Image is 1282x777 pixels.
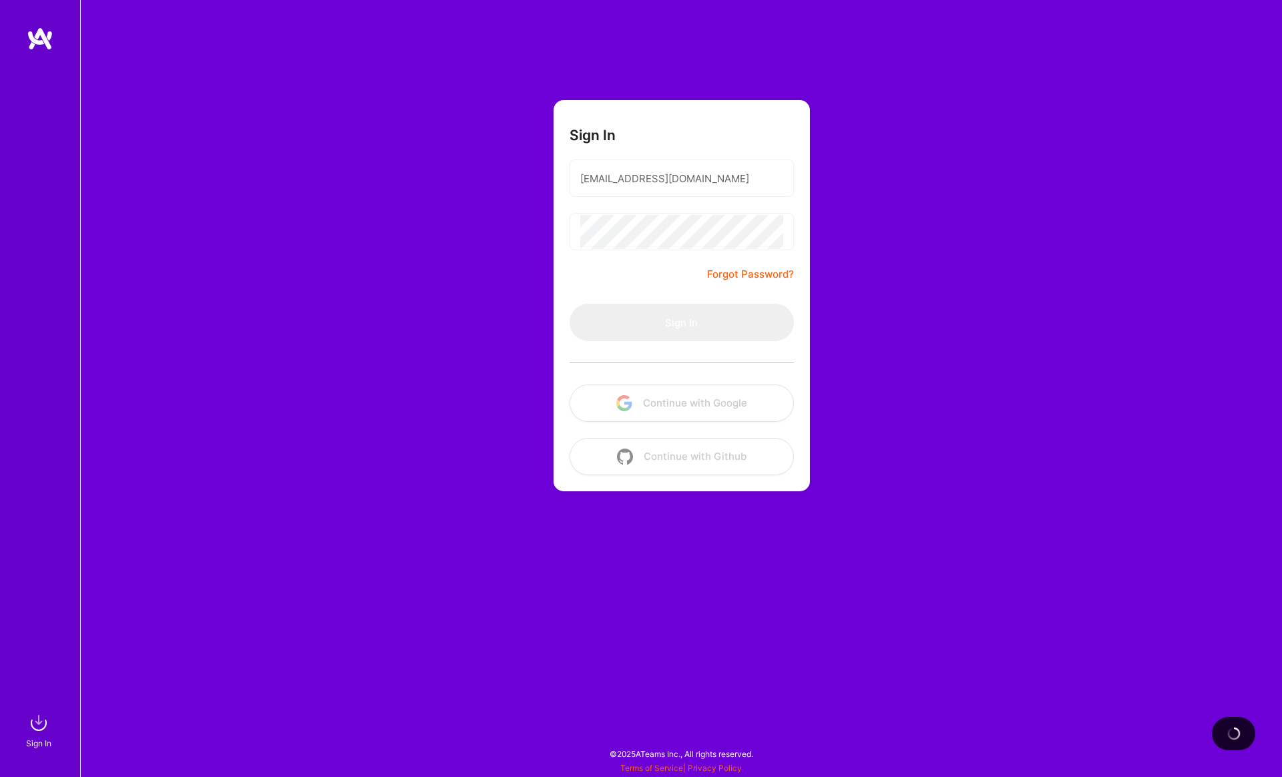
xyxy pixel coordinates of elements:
[570,438,794,475] button: Continue with Github
[27,27,53,51] img: logo
[1227,727,1241,740] img: loading
[80,737,1282,770] div: © 2025 ATeams Inc., All rights reserved.
[616,395,632,411] img: icon
[580,162,783,196] input: Email...
[26,736,51,750] div: Sign In
[28,710,52,750] a: sign inSign In
[570,384,794,422] button: Continue with Google
[617,449,633,465] img: icon
[570,304,794,341] button: Sign In
[620,763,742,773] span: |
[688,763,742,773] a: Privacy Policy
[570,127,616,144] h3: Sign In
[25,710,52,736] img: sign in
[620,763,683,773] a: Terms of Service
[707,266,794,282] a: Forgot Password?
